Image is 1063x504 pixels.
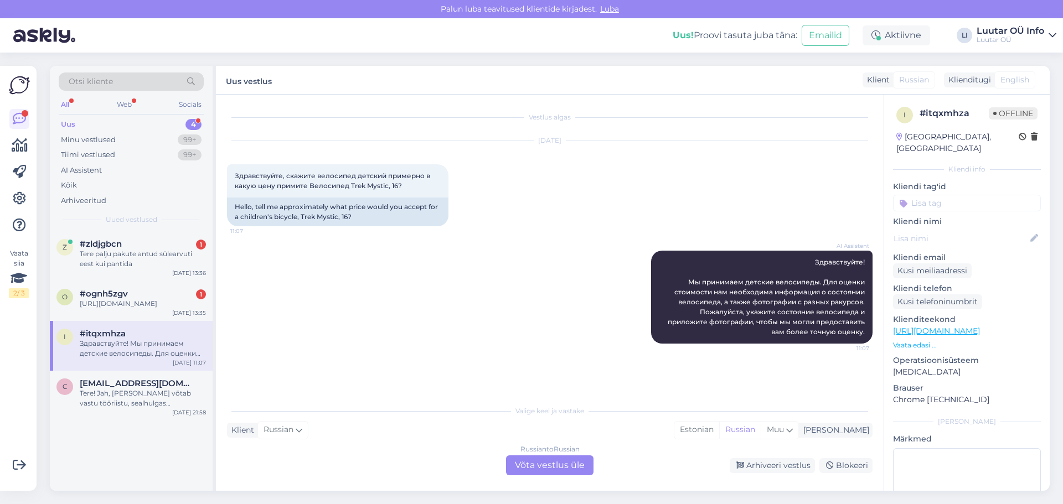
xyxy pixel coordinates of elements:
div: 1 [196,240,206,250]
div: Luutar OÜ Info [977,27,1044,35]
div: Vaata siia [9,248,29,298]
span: Luba [597,4,622,14]
span: cev147@hotmail.com [80,378,195,388]
div: Tere palju pakute antud sülearvuti eest kui pantida [80,249,206,269]
div: Küsi meiliaadressi [893,263,972,278]
div: [DATE] 13:35 [172,309,206,317]
span: Otsi kliente [69,76,113,87]
span: Muu [767,424,784,434]
div: Uus [61,119,75,130]
div: 4 [185,119,202,130]
div: Klient [863,74,890,86]
span: AI Assistent [828,242,869,250]
a: Luutar OÜ InfoLuutar OÜ [977,27,1056,44]
span: Offline [989,107,1038,119]
div: Valige keel ja vastake [227,406,873,416]
p: [MEDICAL_DATA] [893,366,1041,378]
div: Tiimi vestlused [61,149,115,160]
p: Kliendi nimi [893,216,1041,227]
div: 2 / 3 [9,288,29,298]
div: Kliendi info [893,164,1041,174]
p: Operatsioonisüsteem [893,355,1041,366]
div: Küsi telefoninumbrit [893,294,982,309]
label: Uus vestlus [226,72,272,87]
div: 99+ [178,149,202,160]
div: Russian to Russian [520,444,580,454]
div: Hello, tell me approximately what price would you accept for a children's bicycle, Trek Mystic, 16? [227,198,448,226]
div: Tere! Jah, [PERSON_NAME] võtab vastu tööriistu, sealhulgas akutööriistu. Täpse hinnapakkumise saa... [80,388,206,408]
div: Minu vestlused [61,134,116,146]
div: [DATE] 13:36 [172,269,206,277]
div: 1 [196,289,206,299]
div: Estonian [674,422,719,438]
p: Chrome [TECHNICAL_ID] [893,394,1041,406]
img: Askly Logo [9,75,30,96]
div: [DATE] 21:58 [172,408,206,417]
div: # itqxmhza [920,107,989,120]
span: Russian [264,424,293,436]
span: 11:07 [230,227,272,235]
div: [DATE] 11:07 [173,358,206,367]
button: Emailid [802,25,849,46]
span: c [63,382,68,391]
span: 11:07 [828,344,869,352]
div: Luutar OÜ [977,35,1044,44]
b: Uus! [673,30,694,40]
div: Kõik [61,180,77,191]
div: Russian [719,422,761,438]
p: Kliendi tag'id [893,181,1041,193]
p: Brauser [893,382,1041,394]
div: Vestlus algas [227,112,873,122]
div: Aktiivne [863,25,930,45]
div: Võta vestlus üle [506,455,594,475]
div: LI [957,28,972,43]
div: 99+ [178,134,202,146]
a: [URL][DOMAIN_NAME] [893,326,980,336]
span: #zldjgbcn [80,239,122,249]
span: i [904,111,906,119]
span: i [64,332,66,341]
span: z [63,243,67,251]
div: Klient [227,424,254,436]
span: #ognh5zgv [80,289,128,299]
p: Kliendi telefon [893,283,1041,294]
div: All [59,97,71,112]
p: Kliendi email [893,252,1041,263]
span: Russian [899,74,929,86]
div: [URL][DOMAIN_NAME] [80,299,206,309]
div: Web [115,97,134,112]
span: #itqxmhza [80,329,126,339]
div: Blokeeri [819,458,873,473]
div: Здравствуйте! Мы принимаем детские велосипеды. Для оценки стоимости нам необходима информация о с... [80,339,206,358]
div: Arhiveeritud [61,195,106,206]
input: Lisa nimi [894,232,1028,245]
input: Lisa tag [893,195,1041,211]
span: Здравствуйте, скажите велосипед детский примерно в какую цену примите Велосипед Trek Mystic, 16? [235,172,432,190]
span: Uued vestlused [106,215,157,225]
div: [DATE] [227,136,873,146]
div: Arhiveeri vestlus [730,458,815,473]
div: Proovi tasuta juba täna: [673,29,797,42]
span: o [62,293,68,301]
div: Klienditugi [944,74,991,86]
p: Märkmed [893,433,1041,445]
div: AI Assistent [61,165,102,176]
div: [PERSON_NAME] [893,417,1041,427]
p: Vaata edasi ... [893,340,1041,350]
span: English [1000,74,1029,86]
div: Socials [177,97,204,112]
div: [GEOGRAPHIC_DATA], [GEOGRAPHIC_DATA] [896,131,1019,154]
p: Klienditeekond [893,314,1041,325]
div: [PERSON_NAME] [799,424,869,436]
